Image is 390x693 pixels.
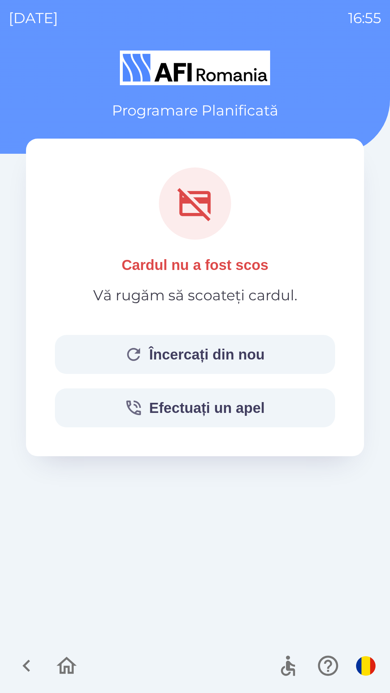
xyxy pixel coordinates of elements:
[55,388,335,427] button: Efectuați un apel
[26,51,364,85] img: Logo
[9,7,58,29] p: [DATE]
[112,100,278,121] p: Programare Planificată
[55,335,335,374] button: Încercați din nou
[122,254,269,276] p: Cardul nu a fost scos
[356,656,376,676] img: ro flag
[93,284,297,306] p: Vă rugăm să scoateți cardul.
[348,7,381,29] p: 16:55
